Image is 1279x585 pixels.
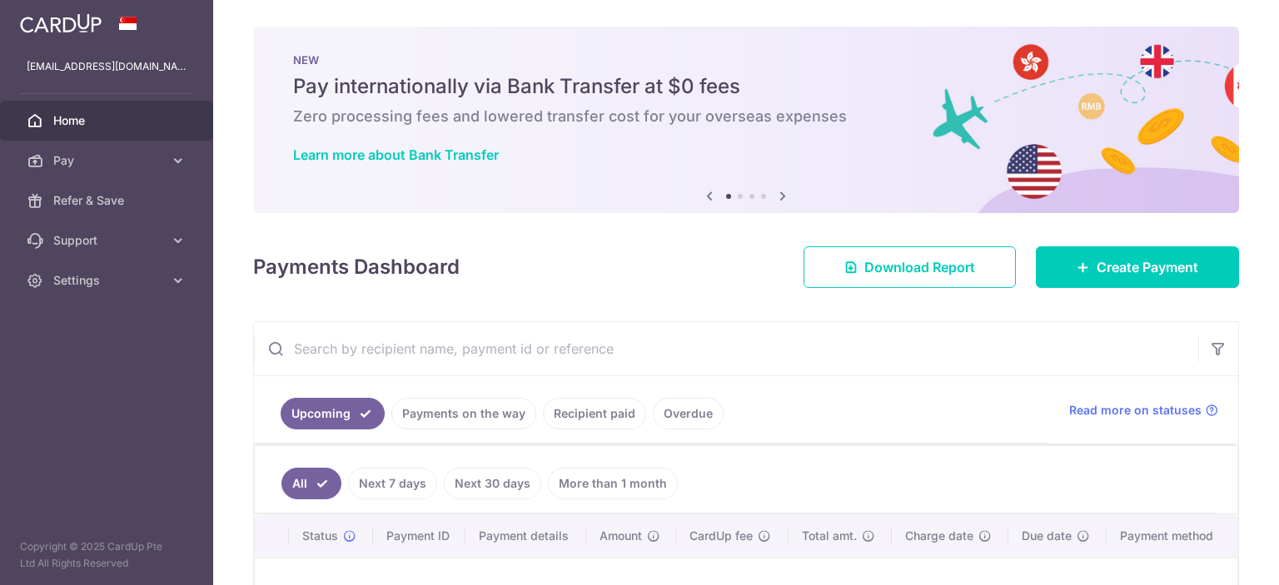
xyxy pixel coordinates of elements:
[293,107,1199,126] h6: Zero processing fees and lowered transfer cost for your overseas expenses
[864,257,975,277] span: Download Report
[53,192,163,209] span: Refer & Save
[444,468,541,499] a: Next 30 days
[293,73,1199,100] h5: Pay internationally via Bank Transfer at $0 fees
[53,112,163,129] span: Home
[1097,257,1198,277] span: Create Payment
[1069,402,1202,419] span: Read more on statuses
[600,528,642,544] span: Amount
[53,152,163,169] span: Pay
[1036,246,1239,288] a: Create Payment
[905,528,973,544] span: Charge date
[1069,402,1218,419] a: Read more on statuses
[653,398,724,429] a: Overdue
[548,468,678,499] a: More than 1 month
[465,514,586,558] th: Payment details
[293,53,1199,67] p: NEW
[53,232,163,249] span: Support
[391,398,536,429] a: Payments on the way
[253,27,1239,213] img: Bank transfer banner
[281,398,385,429] a: Upcoming
[689,528,753,544] span: CardUp fee
[373,514,466,558] th: Payment ID
[1022,528,1072,544] span: Due date
[804,246,1016,288] a: Download Report
[543,398,646,429] a: Recipient paid
[1107,514,1237,558] th: Payment method
[253,252,460,282] h4: Payments Dashboard
[293,146,499,163] a: Learn more about Bank Transfer
[281,468,341,499] a: All
[802,528,857,544] span: Total amt.
[53,272,163,289] span: Settings
[302,528,338,544] span: Status
[348,468,437,499] a: Next 7 days
[254,322,1198,375] input: Search by recipient name, payment id or reference
[27,58,187,75] p: [EMAIL_ADDRESS][DOMAIN_NAME]
[20,13,102,33] img: CardUp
